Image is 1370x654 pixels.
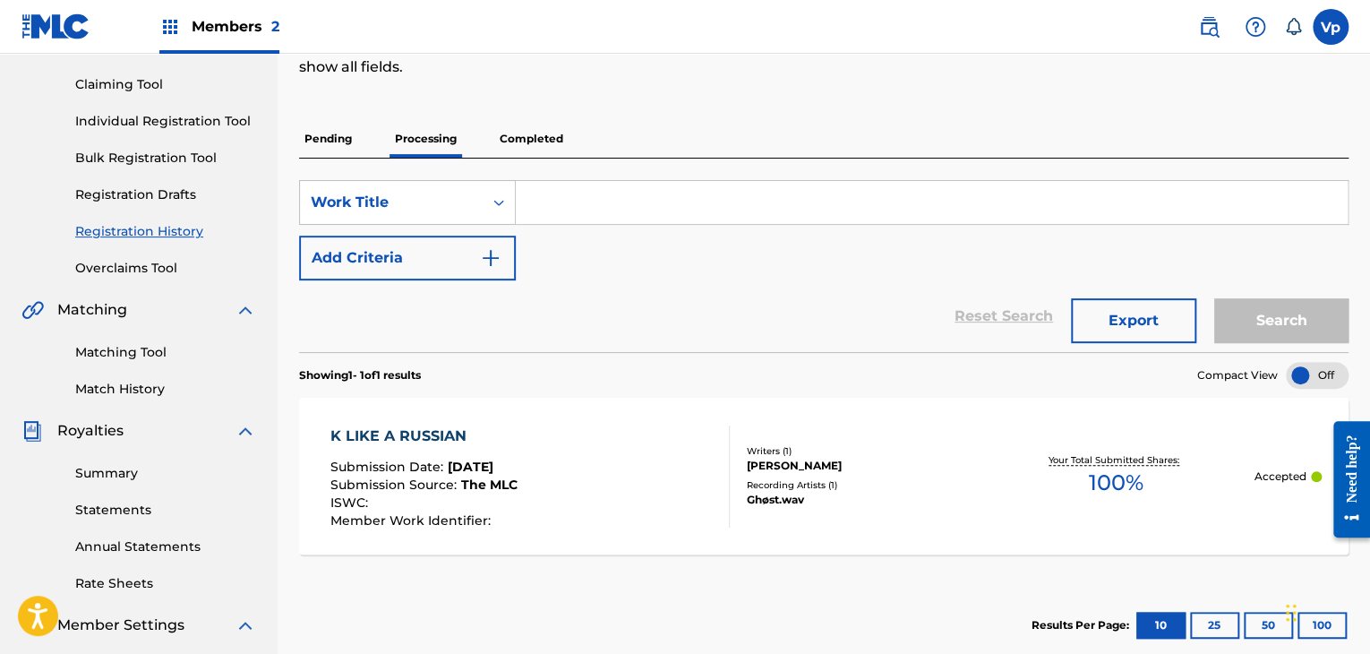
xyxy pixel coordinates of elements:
[1032,617,1134,633] p: Results Per Page:
[299,367,421,383] p: Showing 1 - 1 of 1 results
[1089,467,1143,499] span: 100 %
[271,18,279,35] span: 2
[1245,16,1266,38] img: help
[1254,469,1306,485] p: Accepted
[747,444,979,458] div: Writers ( 1 )
[1049,453,1184,467] p: Your Total Submitted Shares:
[1313,9,1349,45] div: User Menu
[448,459,493,475] span: [DATE]
[299,398,1349,555] a: K LIKE A RUSSIANSubmission Date:[DATE]Submission Source:The MLCISWC:Member Work Identifier:Writer...
[299,236,516,280] button: Add Criteria
[1071,298,1196,343] button: Export
[75,149,256,168] a: Bulk Registration Tool
[1197,367,1278,383] span: Compact View
[1198,16,1220,38] img: search
[330,512,495,529] span: Member Work Identifier :
[1190,612,1239,639] button: 25
[1244,612,1293,639] button: 50
[494,120,569,158] p: Completed
[1286,586,1297,640] div: Drag
[75,574,256,593] a: Rate Sheets
[235,420,256,442] img: expand
[480,247,501,269] img: 9d2ae6d4665cec9f34b9.svg
[75,259,256,278] a: Overclaims Tool
[235,299,256,321] img: expand
[299,35,1107,78] p: Updated information on an existing work will only show in the corresponding fields. New work subm...
[75,222,256,241] a: Registration History
[311,192,472,213] div: Work Title
[57,615,184,636] span: Member Settings
[75,185,256,204] a: Registration Drafts
[747,492,979,508] div: Ghøst.wav
[390,120,462,158] p: Processing
[75,343,256,362] a: Matching Tool
[299,120,357,158] p: Pending
[1191,9,1227,45] a: Public Search
[330,477,461,493] span: Submission Source :
[75,380,256,399] a: Match History
[57,420,124,442] span: Royalties
[299,180,1349,352] form: Search Form
[159,16,181,38] img: Top Rightsholders
[1136,612,1186,639] button: 10
[75,464,256,483] a: Summary
[330,426,518,447] div: K LIKE A RUSSIAN
[330,495,372,511] span: ISWC :
[461,477,518,493] span: The MLC
[1320,408,1370,552] iframe: Resource Center
[75,112,256,131] a: Individual Registration Tool
[747,478,979,492] div: Recording Artists ( 1 )
[21,13,90,39] img: MLC Logo
[235,615,256,636] img: expand
[57,299,127,321] span: Matching
[1284,18,1302,36] div: Notifications
[21,420,43,442] img: Royalties
[75,501,256,520] a: Statements
[1280,568,1370,654] iframe: Chat Widget
[21,299,44,321] img: Matching
[1237,9,1273,45] div: Help
[330,459,448,475] span: Submission Date :
[75,75,256,94] a: Claiming Tool
[747,458,979,474] div: [PERSON_NAME]
[192,16,279,37] span: Members
[75,538,256,556] a: Annual Statements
